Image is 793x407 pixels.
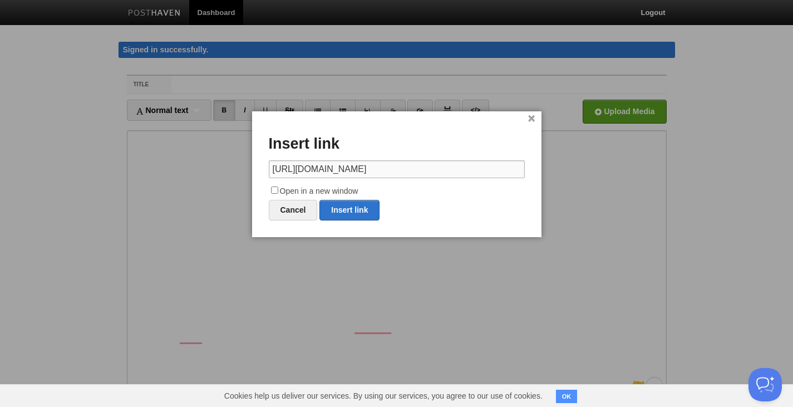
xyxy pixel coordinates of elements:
[556,390,578,403] button: OK
[271,187,278,194] input: Open in a new window
[213,385,554,407] span: Cookies help us deliver our services. By using our services, you agree to our use of cookies.
[269,136,525,153] h3: Insert link
[319,200,380,220] a: Insert link
[269,185,525,198] label: Open in a new window
[269,200,318,220] a: Cancel
[748,368,782,401] iframe: Help Scout Beacon - Open
[528,116,535,122] a: ×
